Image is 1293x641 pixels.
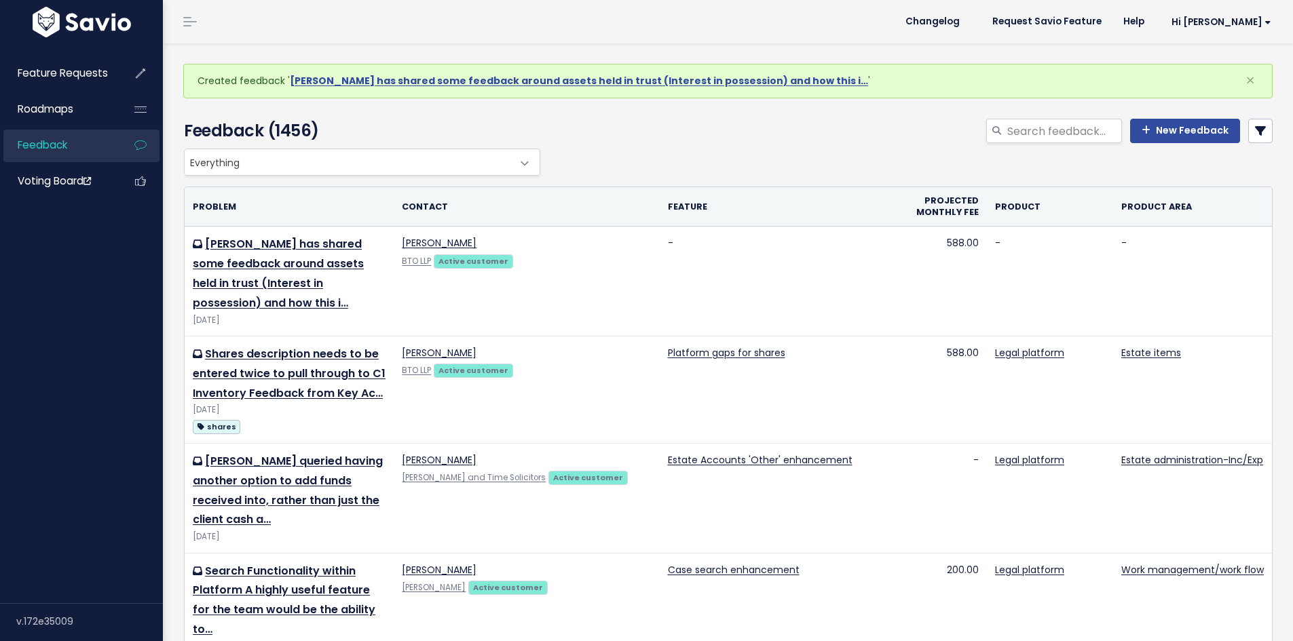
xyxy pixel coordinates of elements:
a: BTO LLP [402,365,431,376]
strong: Active customer [438,256,508,267]
a: Search Functionality within Platform A highly useful feature for the team would be the ability to… [193,563,375,637]
span: Feedback [18,138,67,152]
input: Search feedback... [1006,119,1122,143]
span: × [1245,69,1255,92]
a: Roadmaps [3,94,113,125]
a: Estate items [1121,346,1181,360]
div: v.172e35009 [16,604,163,639]
span: shares [193,420,240,434]
th: Feature [660,187,905,227]
a: Active customer [434,363,512,376]
a: Platform gaps for shares [668,346,785,360]
th: Product [987,187,1113,227]
a: Work management/work flow [1121,563,1264,577]
td: - [987,227,1113,336]
a: Voting Board [3,166,113,197]
span: Everything [185,149,512,175]
div: Created feedback ' ' [183,64,1273,98]
strong: Active customer [438,365,508,376]
button: Close [1232,64,1269,97]
a: Active customer [434,254,512,267]
td: 588.00 [905,227,987,336]
span: Feature Requests [18,66,108,80]
th: Problem [185,187,394,227]
a: Legal platform [995,346,1064,360]
a: [PERSON_NAME] [402,346,476,360]
a: Estate Accounts 'Other' enhancement [668,453,852,467]
td: - [905,444,987,553]
div: [DATE] [193,313,386,328]
span: Hi [PERSON_NAME] [1172,17,1271,27]
strong: Active customer [473,582,543,593]
a: Active customer [468,580,547,594]
a: Feature Requests [3,58,113,89]
a: Hi [PERSON_NAME] [1155,12,1282,33]
a: New Feedback [1130,119,1240,143]
a: Request Savio Feature [981,12,1112,32]
a: Legal platform [995,563,1064,577]
a: Case search enhancement [668,563,800,577]
h4: Feedback (1456) [184,119,533,143]
a: Shares description needs to be entered twice to pull through to C1 Inventory Feedback from Key Ac… [193,346,386,401]
th: Contact [394,187,659,227]
span: Changelog [905,17,960,26]
strong: Active customer [553,472,623,483]
a: Legal platform [995,453,1064,467]
a: [PERSON_NAME] queried having another option to add funds received into, rather than just the clie... [193,453,383,527]
td: - [1113,227,1272,336]
a: [PERSON_NAME] [402,236,476,250]
th: Projected monthly fee [905,187,987,227]
a: Active customer [548,470,627,484]
a: BTO LLP [402,256,431,267]
img: logo-white.9d6f32f41409.svg [29,7,134,37]
td: - [660,227,905,336]
div: [DATE] [193,530,386,544]
a: [PERSON_NAME] and Time Solicitors [402,472,546,483]
a: [PERSON_NAME] has shared some feedback around assets held in trust (Interest in possession) and h... [290,74,868,88]
a: [PERSON_NAME] has shared some feedback around assets held in trust (Interest in possession) and h... [193,236,364,310]
span: Everything [184,149,540,176]
a: [PERSON_NAME] [402,582,466,593]
a: Help [1112,12,1155,32]
span: Roadmaps [18,102,73,116]
a: Feedback [3,130,113,161]
a: shares [193,418,240,435]
div: [DATE] [193,403,386,417]
td: 588.00 [905,336,987,444]
a: [PERSON_NAME] [402,453,476,467]
a: Estate administration-Inc/Exp [1121,453,1263,467]
a: [PERSON_NAME] [402,563,476,577]
span: Voting Board [18,174,91,188]
th: Product Area [1113,187,1272,227]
